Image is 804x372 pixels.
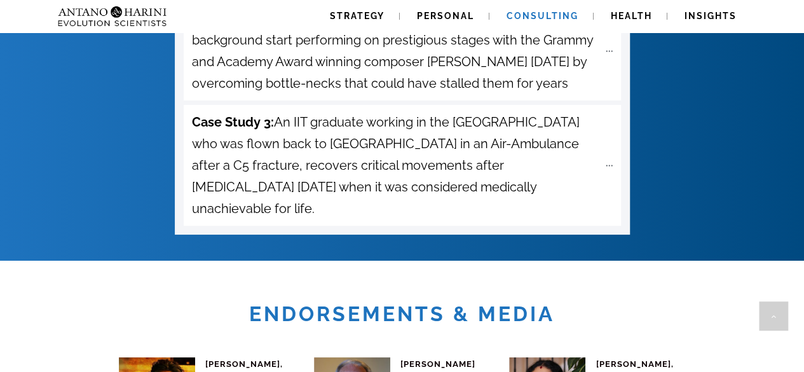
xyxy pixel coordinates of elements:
span: Personal [417,11,474,21]
h1: Endorsements & Media [2,301,802,327]
span: Health [611,11,652,21]
span: Insights [685,11,737,21]
span: An IIT graduate working in the [GEOGRAPHIC_DATA] who was flown back to [GEOGRAPHIC_DATA] in an Ai... [192,111,599,219]
span: Strategy [330,11,385,21]
span: Consulting [507,11,578,21]
strong: Case Study 3: [192,114,274,130]
span: Young aspiring musicians from an underprivileged background start performing on prestigious stage... [192,8,599,94]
